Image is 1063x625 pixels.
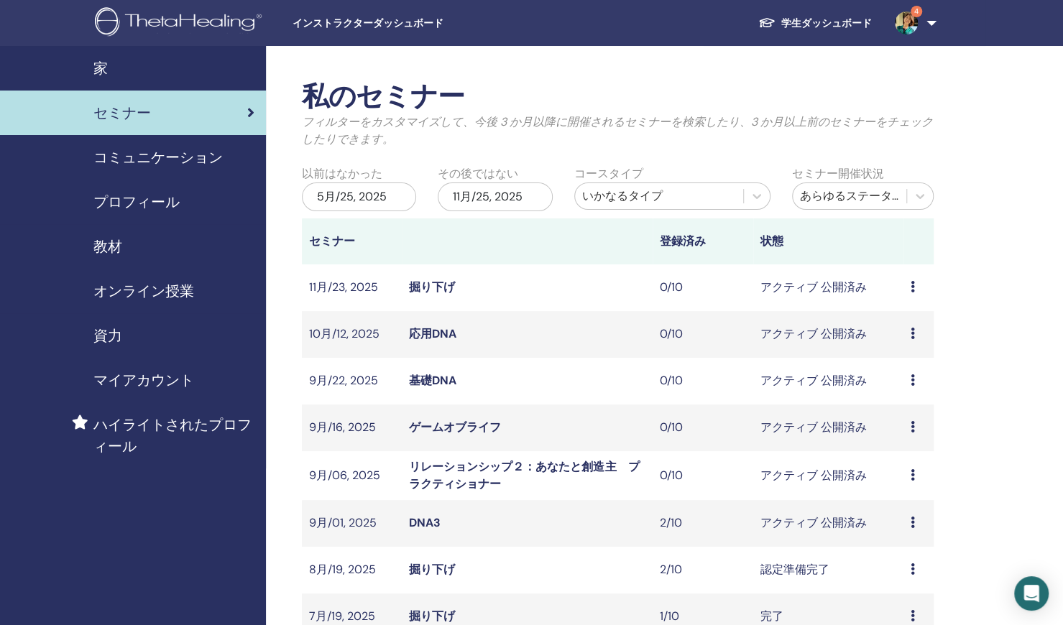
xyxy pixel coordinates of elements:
img: logo.png [95,7,267,40]
td: 0/10 [653,358,753,404]
span: 4 [911,6,922,17]
a: ゲームオブライフ [409,420,501,435]
td: 8月/19, 2025 [302,547,402,593]
th: 登録済み [653,218,753,264]
span: セミナー [93,102,151,124]
div: 11月/25, 2025 [438,182,552,211]
img: graduation-cap-white.svg [758,17,776,29]
td: 2/10 [653,547,753,593]
label: コースタイプ [574,165,643,182]
span: プロフィール [93,191,180,213]
td: 11月/23, 2025 [302,264,402,311]
td: 2/10 [653,500,753,547]
span: オンライン授業 [93,280,194,302]
span: 家 [93,57,108,79]
td: アクティブ 公開済み [753,500,903,547]
a: 応用DNA [409,326,456,341]
td: 認定準備完了 [753,547,903,593]
a: リレーションシップ２：あなたと創造主 プラクティショナー [409,459,639,491]
span: 資力 [93,325,122,346]
td: 9月/22, 2025 [302,358,402,404]
div: いかなるタイプ [582,187,736,205]
label: その後ではない [438,165,518,182]
a: 基礎DNA [409,373,456,388]
div: Open Intercom Messenger [1014,576,1049,611]
td: 0/10 [653,404,753,451]
td: アクティブ 公開済み [753,358,903,404]
td: 0/10 [653,451,753,500]
td: 10月/12, 2025 [302,311,402,358]
a: 学生ダッシュボード [747,10,883,37]
td: 9月/16, 2025 [302,404,402,451]
td: 0/10 [653,311,753,358]
span: 教材 [93,236,122,257]
td: アクティブ 公開済み [753,451,903,500]
span: コミュニケーション [93,147,223,168]
div: 5月/25, 2025 [302,182,416,211]
td: 0/10 [653,264,753,311]
h2: 私のセミナー [302,80,934,114]
th: セミナー [302,218,402,264]
a: 掘り下げ [409,279,455,295]
td: アクティブ 公開済み [753,264,903,311]
span: ハイライトされたプロフィール [93,414,254,457]
div: あらゆるステータス [800,187,899,205]
span: マイアカウント [93,369,194,391]
a: 掘り下げ [409,562,455,577]
img: default.jpg [895,11,918,34]
td: アクティブ 公開済み [753,404,903,451]
a: 掘り下げ [409,608,455,624]
p: フィルターをカスタマイズして、今後 3 か月以降に開催されるセミナーを検索したり、3 か月以上前のセミナーをチェックしたりできます。 [302,114,934,148]
a: DNA3 [409,515,441,530]
label: 以前はなかった [302,165,382,182]
td: 9月/06, 2025 [302,451,402,500]
span: インストラクターダッシュボード [293,16,508,31]
label: セミナー開催状況 [792,165,884,182]
td: 9月/01, 2025 [302,500,402,547]
td: アクティブ 公開済み [753,311,903,358]
th: 状態 [753,218,903,264]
